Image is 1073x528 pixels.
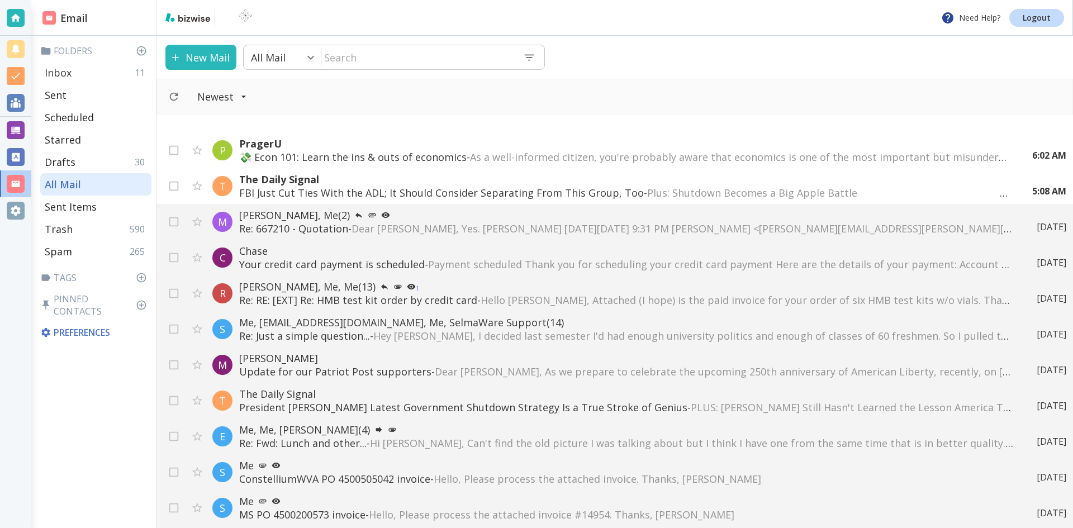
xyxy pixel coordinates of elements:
[1037,399,1066,412] p: [DATE]
[1037,435,1066,448] p: [DATE]
[272,497,281,506] svg: Your most recent message has not been opened yet
[220,144,226,157] p: P
[239,472,1014,486] p: ConstelliumWVA PO 4500505042 invoice -
[1037,328,1066,340] p: [DATE]
[239,423,1014,436] p: Me, Me, [PERSON_NAME] (4)
[220,430,225,443] p: E
[45,111,94,124] p: Scheduled
[40,218,151,240] div: Trash590
[239,258,1014,271] p: Your credit card payment is scheduled -
[165,13,210,22] img: bizwise
[40,45,151,57] p: Folders
[219,394,226,407] p: T
[321,46,514,69] input: Search
[369,508,734,521] span: Hello, Please process the attached invoice #14954. Thanks, [PERSON_NAME]
[239,186,1010,199] p: FBI Just Cut Ties With the ADL; It Should Consider Separating From This Group, Too -
[239,387,1014,401] p: The Daily Signal
[45,66,72,79] p: Inbox
[45,155,75,169] p: Drafts
[45,178,81,191] p: All Mail
[239,494,1014,508] p: Me
[416,286,419,291] p: 1
[239,508,1014,521] p: MS PO 4500200573 invoice -
[239,280,1014,293] p: [PERSON_NAME], Me, Me (13)
[251,51,286,64] p: All Mail
[402,280,424,293] button: 1
[220,501,225,515] p: S
[45,200,97,213] p: Sent Items
[1032,185,1066,197] p: 5:08 AM
[239,329,1014,343] p: Re: Just a simple question... -
[220,322,225,336] p: S
[220,251,226,264] p: C
[239,436,1014,450] p: Re: Fwd: Lunch and other... -
[40,272,151,284] p: Tags
[130,245,149,258] p: 265
[130,223,149,235] p: 590
[135,66,149,79] p: 11
[1037,292,1066,305] p: [DATE]
[40,61,151,84] div: Inbox11
[239,137,1010,150] p: PragerU
[239,173,1010,186] p: The Daily Signal
[239,365,1014,378] p: Update for our Patriot Post supporters -
[220,465,225,479] p: S
[40,129,151,151] div: Starred
[239,293,1014,307] p: Re: RE: [EXT] Re: HMB test kit order by credit card -
[186,84,258,109] button: Filter
[220,9,271,27] img: BioTech International
[220,287,226,300] p: R
[40,106,151,129] div: Scheduled
[239,401,1014,414] p: President [PERSON_NAME] Latest Government Shutdown Strategy Is a True Stroke of Genius -
[239,222,1014,235] p: Re: 667210 - Quotation -
[40,173,151,196] div: All Mail
[1023,14,1051,22] p: Logout
[272,461,281,470] svg: Your most recent message has not been opened yet
[239,208,1014,222] p: [PERSON_NAME], Me (2)
[40,240,151,263] div: Spam265
[135,156,149,168] p: 30
[42,11,88,26] h2: Email
[218,358,227,372] p: M
[40,151,151,173] div: Drafts30
[40,196,151,218] div: Sent Items
[1037,471,1066,483] p: [DATE]
[40,326,149,339] p: Preferences
[1009,9,1064,27] a: Logout
[40,293,151,317] p: Pinned Contacts
[1037,364,1066,376] p: [DATE]
[941,11,1000,25] p: Need Help?
[165,45,236,70] button: New Mail
[239,351,1014,365] p: [PERSON_NAME]
[1037,221,1066,233] p: [DATE]
[45,222,73,236] p: Trash
[42,11,56,25] img: DashboardSidebarEmail.svg
[45,88,67,102] p: Sent
[1032,149,1066,161] p: 6:02 AM
[45,133,81,146] p: Starred
[239,459,1014,472] p: Me
[239,244,1014,258] p: Chase
[1037,256,1066,269] p: [DATE]
[164,87,184,107] button: Refresh
[38,322,151,343] div: Preferences
[239,150,1010,164] p: 💸 Econ 101: Learn the ins & outs of economics -
[381,211,390,220] svg: Your most recent message has not been opened yet
[434,472,761,486] span: Hello, Please process the attached invoice. Thanks, [PERSON_NAME]
[45,245,72,258] p: Spam
[40,84,151,106] div: Sent
[218,215,227,229] p: M
[219,179,226,193] p: T
[239,316,1014,329] p: Me, [EMAIL_ADDRESS][DOMAIN_NAME], Me, SelmaWare Support (14)
[1037,507,1066,519] p: [DATE]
